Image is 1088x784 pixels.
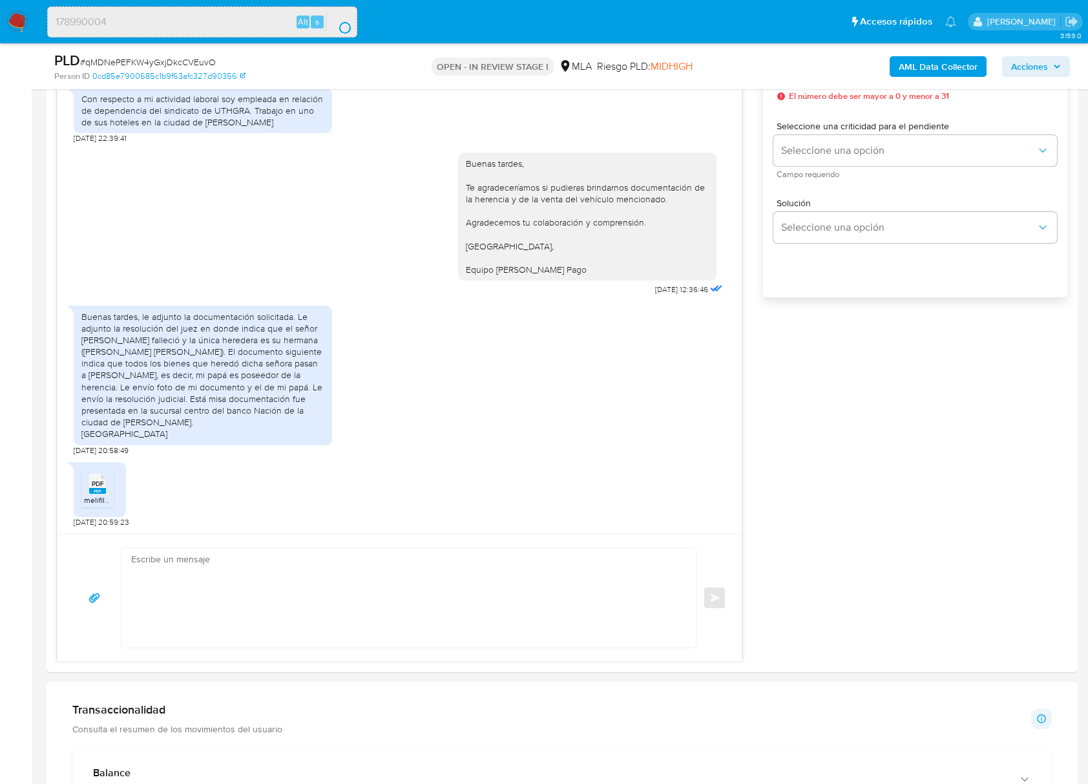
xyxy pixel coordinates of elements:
[81,93,324,129] div: Con respecto a mi actividad laboral soy empleada en relación de dependencia del sindicato de UTHG...
[651,59,693,74] span: MIDHIGH
[48,14,357,30] input: Buscar usuario o caso...
[945,16,956,27] a: Notificaciones
[92,70,246,82] a: 0cd85e7900685c1b9f63afc327d90356
[597,59,693,74] span: Riesgo PLD:
[466,158,709,275] div: Buenas tardes, Te agradeceríamos si pudieras brindarnos documentación de la herencia y de la vent...
[298,16,308,28] span: Alt
[74,133,127,143] span: [DATE] 22:39:41
[1065,15,1078,28] a: Salir
[789,92,949,101] span: El número debe ser mayor a 0 y menor a 31
[781,144,1036,157] span: Seleccione una opción
[315,16,319,28] span: s
[54,50,80,70] b: PLD
[80,56,216,69] span: # qMDNePEFKW4yGxjDkcCVEuvO
[860,15,932,28] span: Accesos rápidos
[326,13,352,31] button: search-icon
[899,56,978,77] b: AML Data Collector
[84,494,204,505] span: melifile4571683003384401242.pdf
[92,480,104,488] span: PDF
[54,70,90,82] b: Person ID
[777,171,1060,178] span: Campo requerido
[1060,30,1082,41] span: 3.159.0
[890,56,987,77] button: AML Data Collector
[74,517,129,527] span: [DATE] 20:59:23
[559,59,592,74] div: MLA
[987,16,1060,28] p: julieta.rodriguez@mercadolibre.com
[773,135,1057,166] button: Seleccione una opción
[432,58,554,76] p: OPEN - IN REVIEW STAGE I
[781,221,1036,234] span: Seleccione una opción
[81,311,324,440] div: Buenas tardes, le adjunto la documentación solicitada. Le adjunto la resolución del juez en donde...
[655,284,708,295] span: [DATE] 12:36:46
[777,198,1060,207] span: Solución
[773,212,1057,243] button: Seleccione una opción
[777,122,1060,131] span: Seleccione una criticidad para el pendiente
[1011,56,1048,77] span: Acciones
[74,445,129,456] span: [DATE] 20:58:49
[1002,56,1070,77] button: Acciones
